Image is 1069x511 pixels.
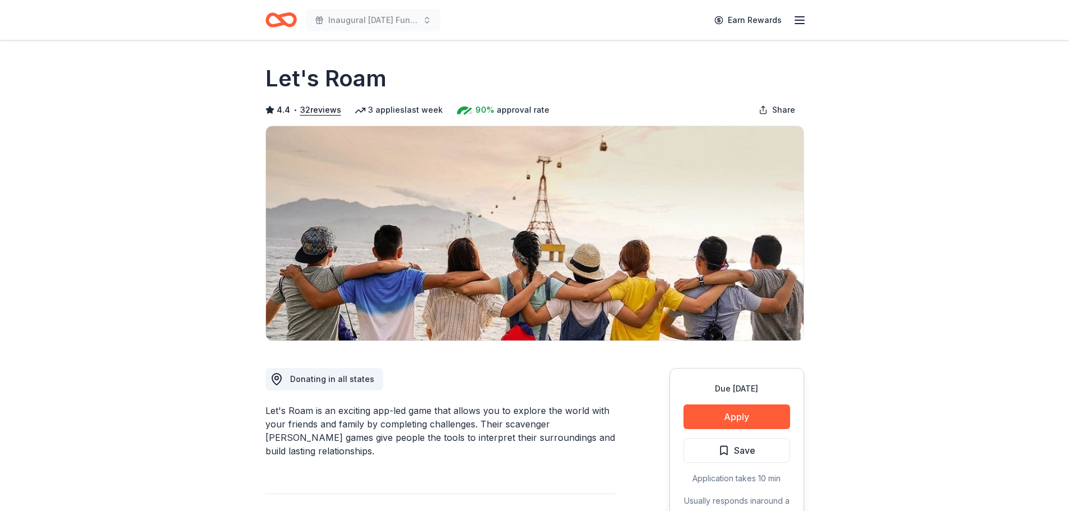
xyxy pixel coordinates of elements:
[265,404,616,458] div: Let's Roam is an exciting app-led game that allows you to explore the world with your friends and...
[772,103,795,117] span: Share
[293,105,297,114] span: •
[708,10,788,30] a: Earn Rewards
[328,13,418,27] span: Inaugural [DATE] Fundraising Brunch
[683,438,790,463] button: Save
[497,103,549,117] span: approval rate
[750,99,804,121] button: Share
[306,9,441,31] button: Inaugural [DATE] Fundraising Brunch
[734,443,755,458] span: Save
[355,103,443,117] div: 3 applies last week
[475,103,494,117] span: 90%
[683,382,790,395] div: Due [DATE]
[265,63,387,94] h1: Let's Roam
[683,404,790,429] button: Apply
[290,374,374,384] span: Donating in all states
[277,103,290,117] span: 4.4
[683,472,790,485] div: Application takes 10 min
[265,7,297,33] a: Home
[266,126,804,340] img: Image for Let's Roam
[300,103,341,117] button: 32reviews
